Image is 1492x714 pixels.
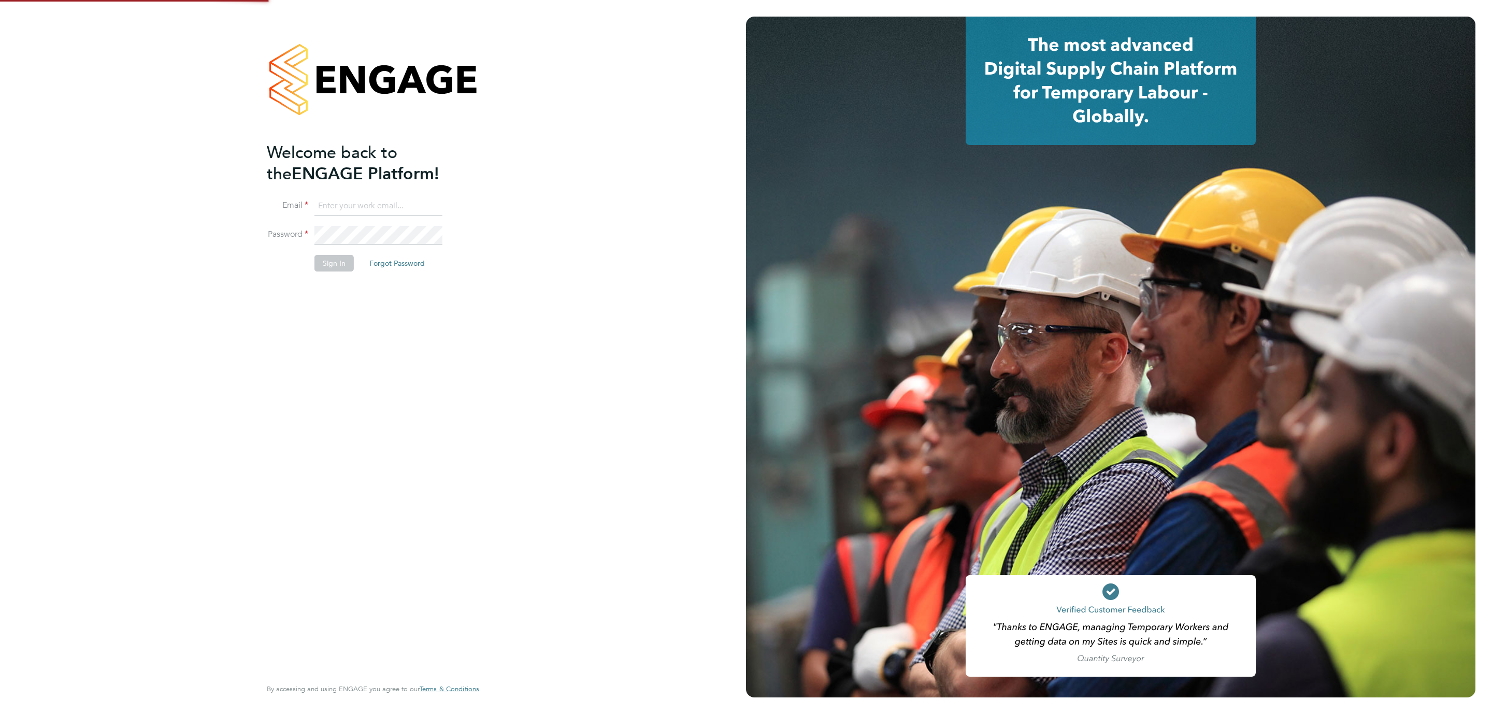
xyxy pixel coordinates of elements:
label: Password [267,229,308,240]
span: Welcome back to the [267,142,397,184]
label: Email [267,200,308,211]
a: Terms & Conditions [420,685,479,693]
span: By accessing and using ENGAGE you agree to our [267,684,479,693]
button: Forgot Password [361,255,433,272]
button: Sign In [314,255,354,272]
input: Enter your work email... [314,197,442,216]
h2: ENGAGE Platform! [267,142,469,184]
